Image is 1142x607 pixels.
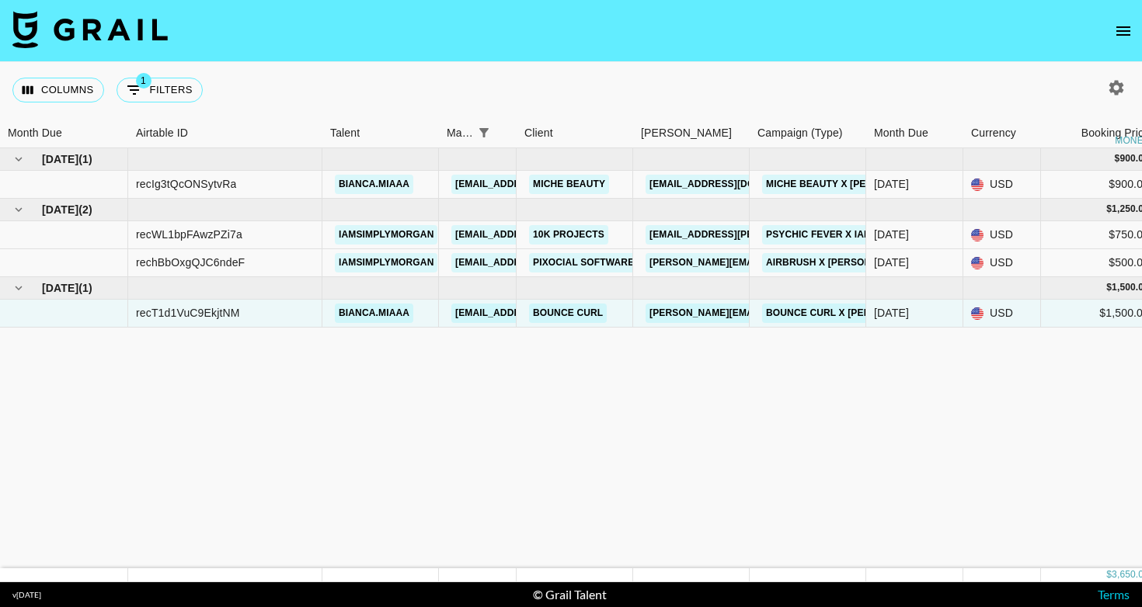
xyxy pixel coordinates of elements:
[524,118,553,148] div: Client
[78,151,92,167] span: ( 1 )
[8,118,62,148] div: Month Due
[517,118,633,148] div: Client
[646,303,899,323] a: [PERSON_NAME][EMAIL_ADDRESS][DOMAIN_NAME]
[451,253,705,272] a: [EMAIL_ADDRESS][PERSON_NAME][DOMAIN_NAME]
[874,176,909,192] div: Jun '25
[128,118,322,148] div: Airtable ID
[1115,152,1120,165] div: $
[646,175,820,194] a: [EMAIL_ADDRESS][DOMAIN_NAME]
[529,303,607,323] a: Bounce Curl
[322,118,439,148] div: Talent
[874,305,909,321] div: Aug '25
[136,305,240,321] div: recT1d1VuC9EkjtNM
[762,225,953,245] a: Psychic Fever x iamsimplymorgan
[874,118,928,148] div: Month Due
[42,202,78,217] span: [DATE]
[633,118,750,148] div: Booker
[963,221,1041,249] div: USD
[42,280,78,296] span: [DATE]
[874,255,909,270] div: Jul '25
[762,175,934,194] a: Miche beauty x [PERSON_NAME]
[136,176,236,192] div: recIg3tQcONSytvRa
[529,175,609,194] a: MICHE Beauty
[963,118,1041,148] div: Currency
[762,303,931,323] a: Bounce Curl x [PERSON_NAME]
[78,202,92,217] span: ( 2 )
[533,587,607,602] div: © Grail Talent
[757,118,843,148] div: Campaign (Type)
[335,225,437,245] a: iamsimplymorgan
[439,118,517,148] div: Manager
[473,122,495,144] div: 1 active filter
[8,199,30,220] button: hide children
[495,122,517,144] button: Sort
[866,118,963,148] div: Month Due
[335,303,413,323] a: bianca.miaaa
[42,151,78,167] span: [DATE]
[330,118,360,148] div: Talent
[963,171,1041,199] div: USD
[646,225,899,245] a: [EMAIL_ADDRESS][PERSON_NAME][DOMAIN_NAME]
[1098,587,1130,602] a: Terms
[1106,281,1112,294] div: $
[641,118,732,148] div: [PERSON_NAME]
[451,225,705,245] a: [EMAIL_ADDRESS][PERSON_NAME][DOMAIN_NAME]
[963,249,1041,277] div: USD
[1106,203,1112,216] div: $
[335,175,413,194] a: bianca.miaaa
[1106,568,1112,581] div: $
[117,78,203,102] button: Show filters
[1108,16,1139,47] button: open drawer
[447,118,473,148] div: Manager
[8,148,30,170] button: hide children
[529,225,608,245] a: 10k Projects
[750,118,866,148] div: Campaign (Type)
[451,303,705,323] a: [EMAIL_ADDRESS][PERSON_NAME][DOMAIN_NAME]
[473,122,495,144] button: Show filters
[335,253,437,272] a: iamsimplymorgan
[136,227,242,242] div: recWL1bpFAwzPZi7a
[451,175,705,194] a: [EMAIL_ADDRESS][PERSON_NAME][DOMAIN_NAME]
[8,277,30,299] button: hide children
[874,227,909,242] div: Jul '25
[12,11,168,48] img: Grail Talent
[136,255,245,270] div: rechBbOxgQJC6ndeF
[646,253,979,272] a: [PERSON_NAME][EMAIL_ADDRESS][PERSON_NAME][DOMAIN_NAME]
[12,590,41,600] div: v [DATE]
[78,280,92,296] span: ( 1 )
[136,118,188,148] div: Airtable ID
[529,253,679,272] a: Pixocial Software Limited
[136,73,151,88] span: 1
[963,300,1041,328] div: USD
[12,78,104,102] button: Select columns
[971,118,1016,148] div: Currency
[762,253,911,272] a: AirBrush x [PERSON_NAME]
